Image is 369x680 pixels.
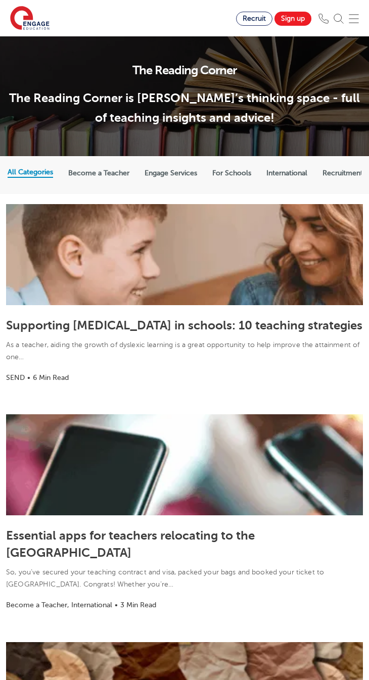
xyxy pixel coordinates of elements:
p: The Reading Corner is [PERSON_NAME]’s thinking space - full of teaching insights and advice! [8,88,361,128]
label: Become a Teacher [68,169,129,178]
h1: The Reading Corner [8,62,361,79]
label: For Schools [212,169,251,178]
p: As a teacher, aiding the growth of dyslexic learning is a great opportunity to help improve the a... [6,339,363,363]
label: All Categories [8,168,53,177]
li: • [25,372,33,383]
li: SEND [6,372,25,383]
li: 3 Min Read [120,599,156,611]
img: Phone [318,14,329,24]
li: Become a Teacher, International [6,599,112,611]
img: Mobile Menu [349,14,359,24]
label: International [266,169,307,178]
li: 6 Min Read [33,372,69,383]
img: Search [334,14,344,24]
li: • [112,599,120,611]
a: Supporting [MEDICAL_DATA] in schools: 10 teaching strategies [6,318,362,332]
label: Recruitment [322,169,363,178]
a: Essential apps for teachers relocating to the [GEOGRAPHIC_DATA] [6,528,255,560]
label: Engage Services [145,169,197,178]
p: So, you’ve secured your teaching contract and visa, packed your bags and booked your ticket to [G... [6,566,363,591]
a: Sign up [274,12,311,26]
span: Recruit [243,15,266,22]
a: Recruit [236,12,272,26]
img: Engage Education [10,6,50,31]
